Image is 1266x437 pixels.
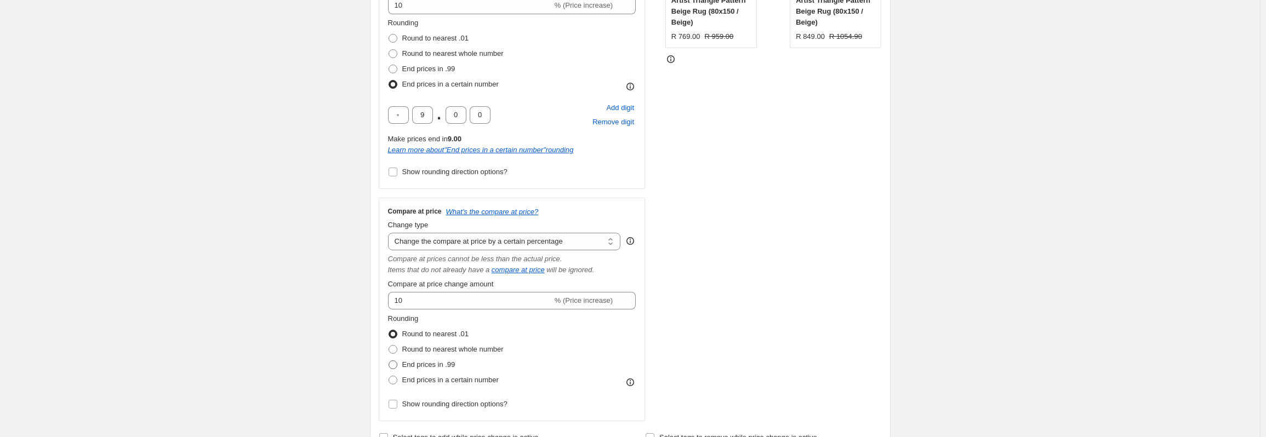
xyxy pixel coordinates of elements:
h3: Compare at price [388,207,442,216]
span: Remove digit [592,117,634,128]
span: % (Price increase) [555,1,613,9]
span: Round to nearest whole number [402,49,504,58]
span: End prices in a certain number [402,376,499,384]
span: End prices in a certain number [402,80,499,88]
span: Add digit [606,102,634,113]
input: ﹡ [388,106,409,124]
div: help [625,235,636,246]
span: Change type [388,221,429,229]
b: 9.00 [448,135,461,143]
span: Round to nearest .01 [402,330,469,338]
button: What's the compare at price? [446,208,539,216]
input: -15 [388,292,552,309]
button: compare at price [492,266,545,274]
span: . [436,106,442,124]
a: Learn more about"End prices in a certain number"rounding [388,146,574,154]
i: will be ignored. [546,266,594,274]
div: R 849.00 [796,31,825,42]
span: Round to nearest whole number [402,345,504,353]
button: Add placeholder [605,101,636,115]
span: Show rounding direction options? [402,168,507,176]
span: Compare at price change amount [388,280,494,288]
span: Show rounding direction options? [402,400,507,408]
i: Learn more about " End prices in a certain number " rounding [388,146,574,154]
strike: R 959.00 [705,31,734,42]
span: End prices in .99 [402,360,455,369]
button: Remove placeholder [591,115,636,129]
i: Items that do not already have a [388,266,490,274]
span: Make prices end in [388,135,461,143]
span: Rounding [388,314,419,323]
input: ﹡ [446,106,466,124]
div: R 769.00 [671,31,700,42]
input: ﹡ [412,106,433,124]
strike: R 1054.90 [829,31,862,42]
span: % (Price increase) [555,296,613,304]
span: End prices in .99 [402,65,455,73]
span: Rounding [388,19,419,27]
input: ﹡ [470,106,491,124]
span: Round to nearest .01 [402,34,469,42]
i: Compare at prices cannot be less than the actual price. [388,255,562,263]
